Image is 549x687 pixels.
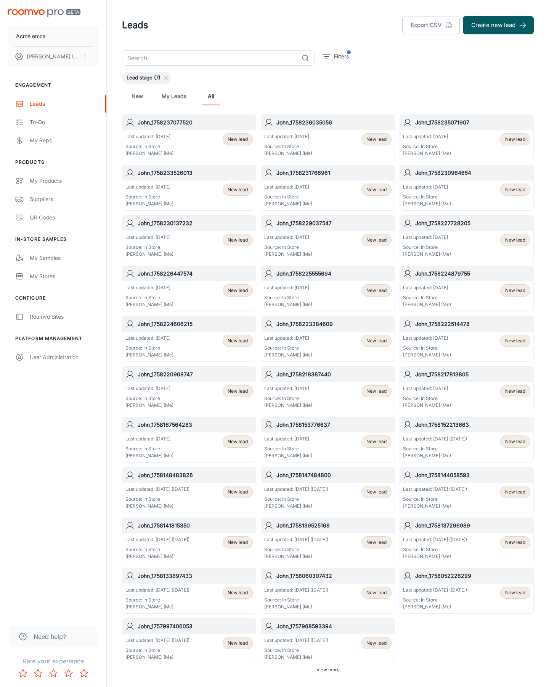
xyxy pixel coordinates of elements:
[261,114,395,160] a: John_1758236035056Last updated: [DATE]Source: In Store[PERSON_NAME] (Me)New lead
[138,572,253,580] h6: John_1758133897433
[415,219,530,227] h6: John_1758227728205
[264,647,328,654] p: Source: In Store
[403,435,467,442] p: Last updated: [DATE] ([DATE])
[125,647,189,654] p: Source: In Store
[264,395,312,402] p: Source: In Store
[403,133,451,140] p: Last updated: [DATE]
[264,654,328,661] p: [PERSON_NAME] (Me)
[30,195,99,203] div: Suppliers
[46,666,61,681] button: Rate 3 star
[505,589,525,596] span: New lead
[415,118,530,127] h6: John_1758235071907
[505,287,525,294] span: New lead
[403,184,451,190] p: Last updated: [DATE]
[264,194,312,200] p: Source: In Store
[122,114,256,160] a: John_1758237077520Last updated: [DATE]Source: In Store[PERSON_NAME] (Me)New lead
[403,553,467,560] p: [PERSON_NAME] (Me)
[261,215,395,261] a: John_1758229037547Last updated: [DATE]Source: In Store[PERSON_NAME] (Me)New lead
[138,521,253,530] h6: John_1758141815350
[76,666,91,681] button: Rate 5 star
[264,536,328,543] p: Last updated: [DATE] ([DATE])
[400,266,534,311] a: John_1758224879755Last updated: [DATE]Source: In Store[PERSON_NAME] (Me)New lead
[264,345,312,352] p: Source: In Store
[403,234,451,241] p: Last updated: [DATE]
[122,316,256,362] a: John_1758224606215Last updated: [DATE]Source: In Store[PERSON_NAME] (Me)New lead
[264,301,312,308] p: [PERSON_NAME] (Me)
[403,452,467,459] p: [PERSON_NAME] (Me)
[261,266,395,311] a: John_1758225555694Last updated: [DATE]Source: In Store[PERSON_NAME] (Me)New lead
[366,237,387,244] span: New lead
[403,603,467,610] p: [PERSON_NAME] (Me)
[400,165,534,211] a: John_1758230964654Last updated: [DATE]Source: In Store[PERSON_NAME] (Me)New lead
[403,345,451,352] p: Source: In Store
[138,118,253,127] h6: John_1758237077520
[228,489,248,495] span: New lead
[321,50,351,63] button: filter
[403,284,451,291] p: Last updated: [DATE]
[125,486,189,493] p: Last updated: [DATE] ([DATE])
[403,294,451,301] p: Source: In Store
[122,467,256,513] a: John_1758148483826Last updated: [DATE] ([DATE])Source: In Store[PERSON_NAME] (Me)New lead
[505,489,525,495] span: New lead
[276,320,392,328] h6: John_1758223384609
[228,337,248,344] span: New lead
[264,445,312,452] p: Source: In Store
[276,572,392,580] h6: John_1758060307432
[403,587,467,593] p: Last updated: [DATE] ([DATE])
[403,301,451,308] p: [PERSON_NAME] (Me)
[403,143,451,150] p: Source: In Store
[261,165,395,211] a: John_1758231766961Last updated: [DATE]Source: In Store[PERSON_NAME] (Me)New lead
[125,587,189,593] p: Last updated: [DATE] ([DATE])
[125,637,189,644] p: Last updated: [DATE] ([DATE])
[276,471,392,479] h6: John_1758147484800
[125,284,173,291] p: Last updated: [DATE]
[505,438,525,445] span: New lead
[400,417,534,463] a: John_1758152213663Last updated: [DATE] ([DATE])Source: In Store[PERSON_NAME] (Me)New lead
[138,471,253,479] h6: John_1758148483826
[138,219,253,227] h6: John_1758230137232
[125,402,173,409] p: [PERSON_NAME] (Me)
[403,385,451,392] p: Last updated: [DATE]
[403,496,467,503] p: Source: In Store
[366,337,387,344] span: New lead
[415,169,530,177] h6: John_1758230964654
[264,184,312,190] p: Last updated: [DATE]
[403,546,467,553] p: Source: In Store
[261,417,395,463] a: John_1758153776637Last updated: [DATE]Source: In Store[PERSON_NAME] (Me)New lead
[403,395,451,402] p: Source: In Store
[125,294,173,301] p: Source: In Store
[264,284,312,291] p: Last updated: [DATE]
[122,417,256,463] a: John_1758167564283Last updated: [DATE]Source: In Store[PERSON_NAME] (Me)New lead
[505,136,525,143] span: New lead
[264,402,312,409] p: [PERSON_NAME] (Me)
[415,320,530,328] h6: John_1758222514478
[122,215,256,261] a: John_1758230137232Last updated: [DATE]Source: In Store[PERSON_NAME] (Me)New lead
[261,518,395,563] a: John_1758139525168Last updated: [DATE] ([DATE])Source: In Store[PERSON_NAME] (Me)New lead
[264,637,328,644] p: Last updated: [DATE] ([DATE])
[30,118,99,126] div: To-do
[403,445,467,452] p: Source: In Store
[6,656,100,666] p: Rate your experience
[366,388,387,395] span: New lead
[276,622,392,631] h6: John_1757968593394
[334,52,349,61] p: Filters
[366,539,387,546] span: New lead
[402,16,460,34] button: Export CSV
[415,370,530,379] h6: John_1758217813805
[125,150,173,157] p: [PERSON_NAME] (Me)
[505,186,525,193] span: New lead
[138,320,253,328] h6: John_1758224606215
[27,52,80,61] p: [PERSON_NAME] Leaptools
[403,251,451,258] p: [PERSON_NAME] (Me)
[261,568,395,614] a: John_1758060307432Last updated: [DATE] ([DATE])Source: In Store[PERSON_NAME] (Me)New lead
[138,370,253,379] h6: John_1758220968747
[261,618,395,664] a: John_1757968593394Last updated: [DATE] ([DATE])Source: In Store[PERSON_NAME] (Me)New lead
[125,503,189,510] p: [PERSON_NAME] (Me)
[276,118,392,127] h6: John_1758236035056
[276,219,392,227] h6: John_1758229037547
[125,435,173,442] p: Last updated: [DATE]
[276,169,392,177] h6: John_1758231766961
[162,87,186,105] a: My Leads
[276,370,392,379] h6: John_1758218387440
[122,74,165,82] span: Lead stage (7)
